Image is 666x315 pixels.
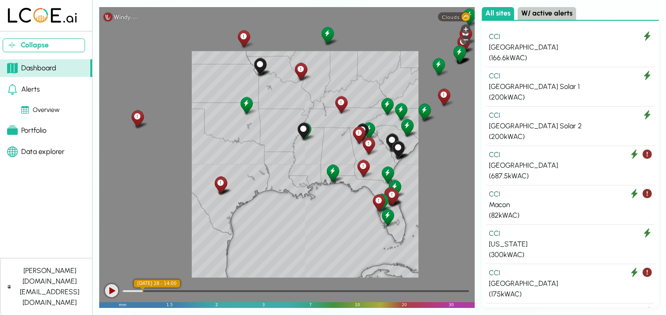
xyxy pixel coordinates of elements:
[489,42,652,53] div: [GEOGRAPHIC_DATA]
[436,87,452,107] div: Virginia
[489,53,652,63] div: ( 166.6 kWAC)
[387,179,403,199] div: Daytona Recon
[485,107,655,146] button: CCI [GEOGRAPHIC_DATA] Solar 2 (200kWAC)
[134,280,180,288] div: local time
[213,175,228,195] div: San Antonio Vehicle Entry Building
[7,125,46,136] div: Portfolio
[489,189,652,200] div: CCI
[489,210,652,221] div: ( 82 kWAC)
[485,67,655,107] button: CCI [GEOGRAPHIC_DATA] Solar 1 (200kWAC)
[384,132,400,152] div: Yadkin Lodge Miller Creek Office
[7,84,40,95] div: Alerts
[482,7,659,21] div: Select site list category
[399,118,415,138] div: Darlington Retail Center
[489,278,652,289] div: [GEOGRAPHIC_DATA]
[7,63,56,73] div: Dashboard
[489,160,652,171] div: [GEOGRAPHIC_DATA]
[371,193,387,213] div: St Petersburg Main Auction Solar
[130,109,145,129] div: New Mexico Recon Solar
[485,264,655,303] button: CCI [GEOGRAPHIC_DATA] (175kWAC)
[417,102,432,122] div: North Carolina Main Auction Building
[489,71,652,81] div: CCI
[320,26,335,46] div: Chicago Recon
[489,121,652,131] div: [GEOGRAPHIC_DATA] Solar 2
[489,289,652,300] div: ( 175 kWAC)
[351,125,367,145] div: Turnipseed
[461,24,470,34] div: Zoom in
[518,7,576,20] button: W/ active alerts
[485,28,655,67] button: CCI [GEOGRAPHIC_DATA] (166.6kWAC)
[461,7,477,27] div: Albany
[361,136,376,156] div: Macon
[489,239,652,250] div: [US_STATE]
[356,158,371,178] div: Cairo
[3,38,85,52] button: Collapse
[15,265,85,308] div: [PERSON_NAME][DOMAIN_NAME][EMAIL_ADDRESS][DOMAIN_NAME]
[21,105,60,115] div: Overview
[431,57,446,77] div: Baltimore Solar Parking Canopy
[384,187,400,207] div: Central Florida Central Floating
[489,81,652,92] div: [GEOGRAPHIC_DATA] Solar 1
[489,250,652,260] div: ( 300 kWAC)
[252,57,268,77] div: Kansas City Main Auction Building
[361,121,376,141] div: Cedar Creek
[452,44,467,64] div: New Jersey Old Auction Canopy
[297,121,313,141] div: Tallahatchie Wellness Center
[489,150,652,160] div: CCI
[239,96,254,115] div: Oklahoma
[485,225,655,264] button: CCI [US_STATE] (300kWAC)
[391,140,406,160] div: Clarendon Farms Mechanic Shop
[489,31,652,42] div: CCI
[485,146,655,185] button: CCI [GEOGRAPHIC_DATA] (687.5kWAC)
[296,121,311,141] div: Mechanic Shop
[325,163,341,183] div: Pensacola Recon Building
[482,7,514,20] button: All sites
[355,122,370,142] div: T2 Canopy
[293,61,309,81] div: St. Louise Main Auction
[489,171,652,181] div: ( 687.5 kWAC)
[380,165,395,185] div: Old Plank Road
[489,131,652,142] div: ( 200 kWAC)
[442,14,460,20] span: Clouds
[333,95,349,115] div: Nashville 200kW Solar Array
[489,228,652,239] div: CCI
[383,186,398,206] div: Orlando Floating
[456,34,471,54] div: NY Metro Skyline Recon Shop
[489,110,652,121] div: CCI
[236,29,252,49] div: Omaha
[380,207,395,227] div: Fort Myers
[374,192,390,212] div: Tampa Recon Building Solar 162.5kW
[393,102,409,122] div: Dukemont
[489,200,652,210] div: Macon
[458,26,473,46] div: New York Main Auction Building
[461,35,470,45] div: Zoom out
[489,92,652,103] div: ( 200 kWAC)
[485,185,655,225] button: CCI Macon (82kWAC)
[7,146,65,157] div: Data explorer
[379,96,395,116] div: Jonas Ridge Solar Farm
[489,268,652,278] div: CCI
[134,280,180,288] div: [DATE] 28 - 14:00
